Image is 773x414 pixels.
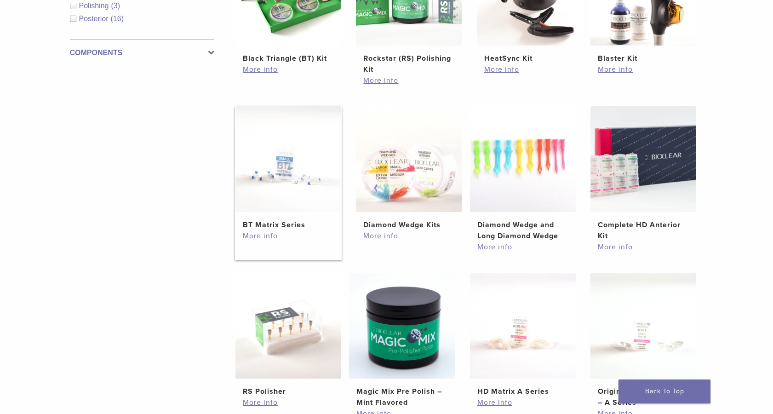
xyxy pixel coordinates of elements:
img: Diamond Wedge and Long Diamond Wedge [470,106,576,212]
img: Diamond Wedge Kits [356,106,462,212]
a: More info [477,397,568,408]
label: Components [70,47,214,58]
a: More info [598,241,689,253]
h2: BT Matrix Series [243,219,334,230]
a: BT Matrix SeriesBT Matrix Series [235,106,342,230]
a: More info [243,64,334,75]
img: Magic Mix Pre Polish - Mint Flavored [349,273,455,379]
img: HD Matrix A Series [470,273,576,379]
h2: Complete HD Anterior Kit [598,219,689,241]
h2: HD Matrix A Series [477,386,568,397]
a: RS PolisherRS Polisher [235,273,342,397]
img: BT Matrix Series [235,106,341,212]
span: (16) [111,15,124,23]
a: More info [243,230,334,241]
a: More info [598,64,689,75]
a: Magic Mix Pre Polish - Mint FlavoredMagic Mix Pre Polish – Mint Flavored [349,273,456,408]
h2: Blaster Kit [598,53,689,64]
a: Diamond Wedge KitsDiamond Wedge Kits [355,106,463,230]
h2: Magic Mix Pre Polish – Mint Flavored [356,386,447,408]
h2: Diamond Wedge and Long Diamond Wedge [477,219,568,241]
a: Complete HD Anterior KitComplete HD Anterior Kit [590,106,697,241]
span: Polishing [79,2,111,10]
a: Original Anterior Matrix - A SeriesOriginal Anterior Matrix – A Series [590,273,697,408]
img: Complete HD Anterior Kit [590,106,696,212]
img: Original Anterior Matrix - A Series [590,273,696,379]
h2: RS Polisher [243,386,334,397]
a: More info [363,230,454,241]
a: More info [477,241,568,253]
h2: Rockstar (RS) Polishing Kit [363,53,454,75]
a: More info [484,64,575,75]
a: Diamond Wedge and Long Diamond WedgeDiamond Wedge and Long Diamond Wedge [470,106,577,241]
h2: Diamond Wedge Kits [363,219,454,230]
span: Posterior [79,15,111,23]
h2: Original Anterior Matrix – A Series [598,386,689,408]
a: HD Matrix A SeriesHD Matrix A Series [470,273,577,397]
img: RS Polisher [235,273,341,379]
a: More info [243,397,334,408]
a: Back To Top [618,379,710,403]
h2: HeatSync Kit [484,53,575,64]
a: More info [363,75,454,86]
h2: Black Triangle (BT) Kit [243,53,334,64]
span: (3) [111,2,120,10]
